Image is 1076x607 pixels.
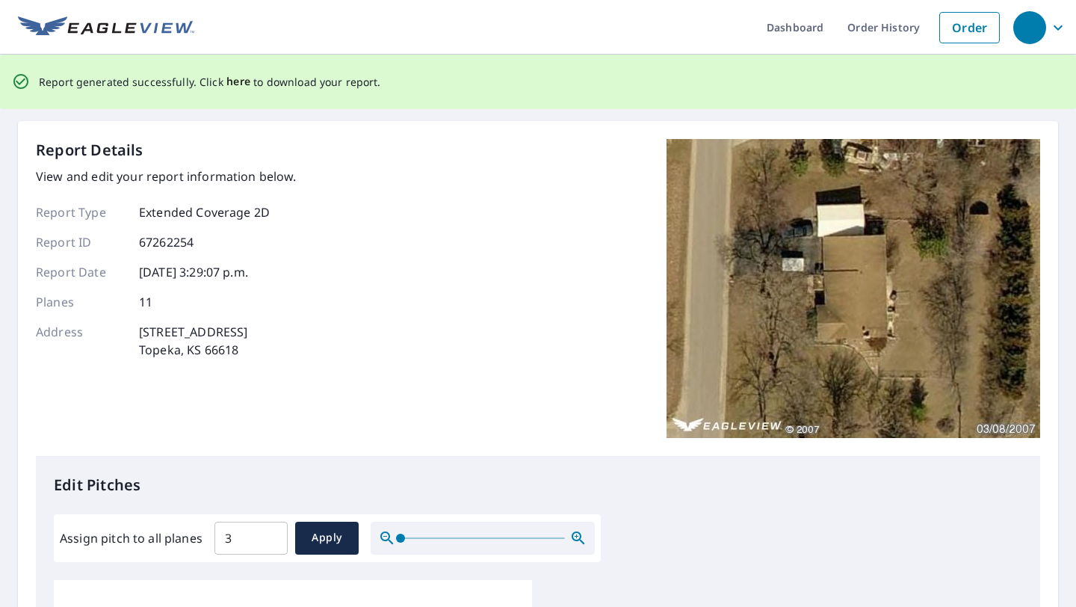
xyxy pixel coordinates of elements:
span: Apply [307,529,347,547]
p: 67262254 [139,233,194,251]
p: Report generated successfully. Click to download your report. [39,73,381,91]
p: Report Date [36,263,126,281]
p: Report ID [36,233,126,251]
p: Report Type [36,203,126,221]
p: Edit Pitches [54,474,1022,496]
button: here [226,73,251,91]
p: Extended Coverage 2D [139,203,270,221]
p: [STREET_ADDRESS] Topeka, KS 66618 [139,323,247,359]
p: Report Details [36,139,143,161]
label: Assign pitch to all planes [60,529,202,547]
p: Address [36,323,126,359]
a: Order [939,12,1000,43]
p: View and edit your report information below. [36,167,297,185]
p: [DATE] 3:29:07 p.m. [139,263,248,281]
input: 00.0 [214,517,288,559]
p: 11 [139,293,152,311]
img: EV Logo [18,16,194,39]
p: Planes [36,293,126,311]
img: Top image [667,139,1040,438]
button: Apply [295,522,359,555]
